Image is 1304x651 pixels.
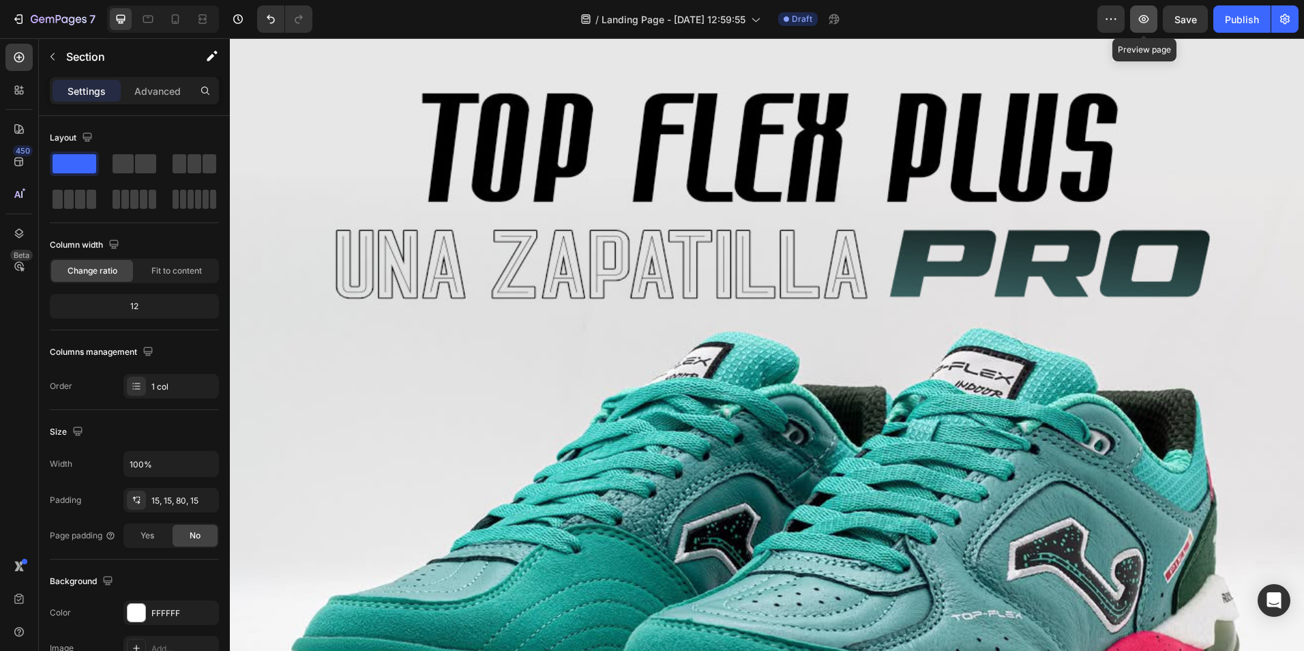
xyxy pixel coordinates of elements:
div: Layout [50,129,95,147]
p: 7 [89,11,95,27]
div: Publish [1225,12,1259,27]
p: Settings [68,84,106,98]
div: Background [50,573,116,591]
iframe: Design area [230,38,1304,651]
div: FFFFFF [151,607,216,620]
span: / [595,12,599,27]
div: Order [50,380,72,392]
span: Yes [140,530,154,542]
div: Columns management [50,343,156,362]
div: 1 col [151,381,216,393]
div: Width [50,458,72,470]
span: Draft [792,13,812,25]
div: 15, 15, 80, 15 [151,495,216,507]
div: Page padding [50,530,116,542]
span: Fit to content [151,265,202,277]
div: Color [50,607,71,619]
div: Padding [50,494,81,506]
button: 7 [5,5,102,33]
div: Beta [10,250,33,261]
span: Landing Page - [DATE] 12:59:55 [602,12,745,27]
div: Undo/Redo [257,5,312,33]
div: 12 [53,297,216,316]
span: No [190,530,201,542]
p: Section [66,48,178,65]
div: Size [50,423,86,442]
span: Save [1174,14,1197,25]
span: Change ratio [68,265,117,277]
p: Advanced [134,84,181,98]
button: Publish [1213,5,1271,33]
button: Save [1163,5,1208,33]
input: Auto [124,452,218,476]
div: Column width [50,236,122,255]
div: Open Intercom Messenger [1258,584,1290,617]
div: 450 [13,145,33,156]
